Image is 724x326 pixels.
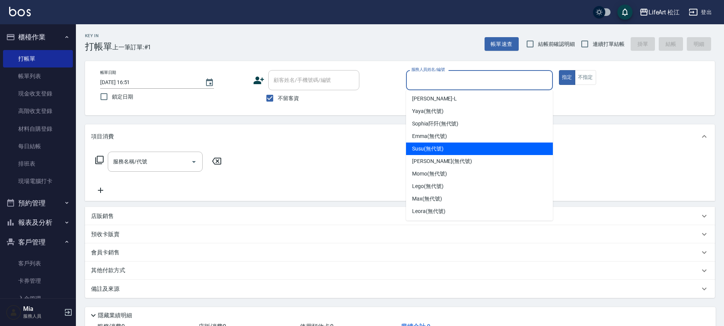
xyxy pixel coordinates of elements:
input: YYYY/MM/DD hh:mm [100,76,197,89]
span: 鎖定日期 [112,93,133,101]
span: Lego (無代號) [412,182,444,190]
button: 預約管理 [3,193,73,213]
span: Momo (無代號) [412,170,447,178]
a: 每日結帳 [3,138,73,155]
p: 隱藏業績明細 [98,312,132,320]
a: 客戶列表 [3,255,73,272]
button: 客戶管理 [3,232,73,252]
span: Yaya (無代號) [412,107,444,115]
a: 帳單列表 [3,67,73,85]
button: LifeArt 松江 [636,5,683,20]
span: Susu (無代號) [412,145,444,153]
span: 上一筆訂單:#1 [112,42,151,52]
h2: Key In [85,33,112,38]
button: save [617,5,633,20]
span: 連續打單結帳 [593,40,625,48]
a: 現場電腦打卡 [3,172,73,190]
img: Person [6,305,21,320]
button: 不指定 [575,70,596,85]
p: 店販銷售 [91,212,114,220]
span: 結帳前確認明細 [538,40,575,48]
p: 項目消費 [91,133,114,141]
span: 不留客資 [278,94,299,102]
a: 現金收支登錄 [3,85,73,102]
h3: 打帳單 [85,41,112,52]
a: 打帳單 [3,50,73,67]
button: 櫃檯作業 [3,27,73,47]
div: 備註及來源 [85,280,715,298]
span: Max (無代號) [412,195,442,203]
span: Emma (無代號) [412,132,447,140]
a: 材料自購登錄 [3,120,73,138]
button: 指定 [559,70,575,85]
span: [PERSON_NAME] (無代號) [412,157,472,165]
span: [PERSON_NAME] -L [412,95,457,103]
div: 項目消費 [85,124,715,149]
h5: Mia [23,305,62,313]
a: 入金管理 [3,290,73,307]
img: Logo [9,7,31,16]
p: 備註及來源 [91,285,120,293]
span: Sophia阡阡 (無代號) [412,120,458,128]
p: 預收卡販賣 [91,230,120,238]
label: 帳單日期 [100,70,116,75]
div: LifeArt 松江 [648,8,680,17]
a: 高階收支登錄 [3,102,73,120]
button: 登出 [686,5,715,19]
button: Choose date, selected date is 2025-09-09 [200,74,219,92]
a: 排班表 [3,155,73,172]
button: 報表及分析 [3,213,73,232]
span: Leora (無代號) [412,207,445,215]
p: 會員卡銷售 [91,249,120,257]
button: Open [188,156,200,168]
div: 預收卡販賣 [85,225,715,243]
div: 會員卡銷售 [85,243,715,262]
a: 卡券管理 [3,272,73,290]
div: 其他付款方式 [85,262,715,280]
button: 帳單速查 [485,37,519,51]
p: 服務人員 [23,313,62,320]
div: 店販銷售 [85,207,715,225]
label: 服務人員姓名/編號 [411,67,445,72]
p: 其他付款方式 [91,266,129,275]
